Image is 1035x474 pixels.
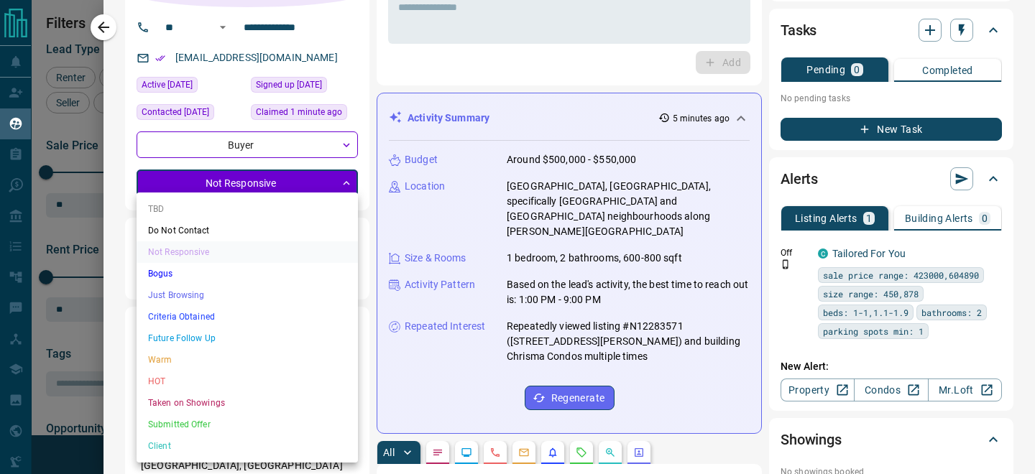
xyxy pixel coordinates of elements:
li: Submitted Offer [137,414,358,435]
li: Taken on Showings [137,392,358,414]
li: Just Browsing [137,284,358,306]
li: Bogus [137,263,358,284]
li: Client [137,435,358,457]
li: Future Follow Up [137,327,358,349]
li: Criteria Obtained [137,306,358,327]
li: Warm [137,349,358,371]
li: Do Not Contact [137,220,358,241]
li: HOT [137,371,358,392]
li: TBD [137,198,358,220]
